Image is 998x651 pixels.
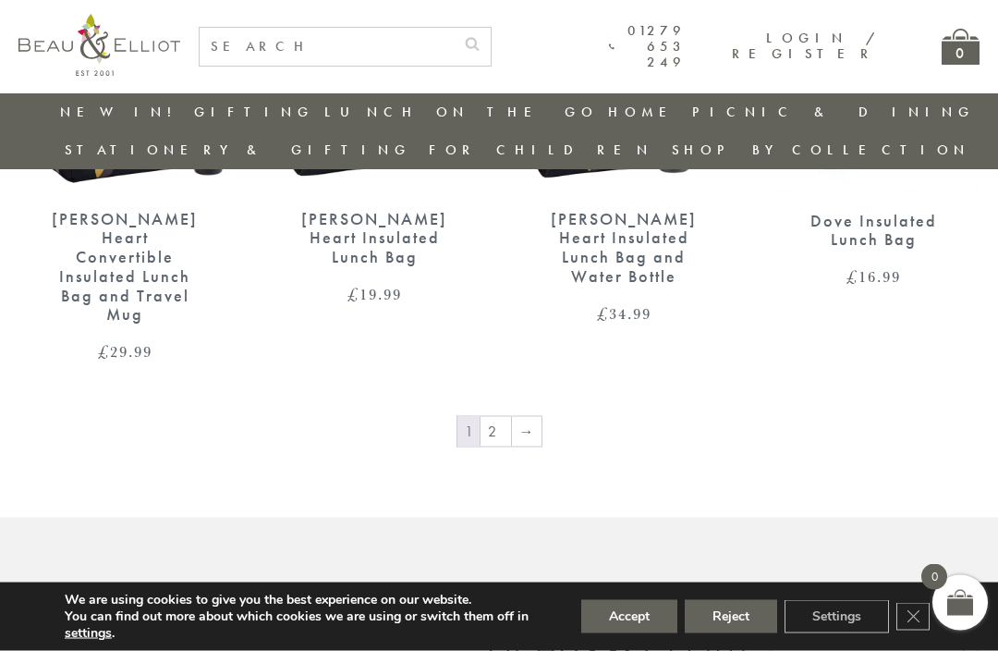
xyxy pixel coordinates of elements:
[65,625,112,642] button: settings
[194,103,314,121] a: Gifting
[51,210,199,325] div: [PERSON_NAME] Heart Convertible Insulated Lunch Bag and Travel Mug
[896,603,930,631] button: Close GDPR Cookie Banner
[347,283,402,305] bdi: 19.99
[550,210,698,287] div: [PERSON_NAME] Heart Insulated Lunch Bag and Water Bottle
[597,302,609,325] span: £
[609,23,686,71] a: 01279 653 249
[60,103,184,121] a: New in!
[347,283,359,305] span: £
[732,29,877,63] a: Login / Register
[785,600,889,633] button: Settings
[65,608,548,642] p: You can find out more about which cookies we are using or switch them off in .
[512,417,542,447] a: →
[685,600,777,633] button: Reject
[200,28,454,66] input: SEARCH
[65,592,548,608] p: We are using cookies to give you the best experience on our website.
[18,14,180,76] img: logo
[672,141,970,159] a: Shop by collection
[581,600,677,633] button: Accept
[324,103,598,121] a: Lunch On The Go
[18,415,980,452] nav: Product Pagination
[597,302,651,325] bdi: 34.99
[98,340,152,362] bdi: 29.99
[300,210,448,267] div: [PERSON_NAME] Heart Insulated Lunch Bag
[799,212,947,250] div: Dove Insulated Lunch Bag
[429,141,653,159] a: For Children
[692,103,975,121] a: Picnic & Dining
[481,417,511,447] a: Page 2
[457,417,480,447] span: Page 1
[98,340,110,362] span: £
[846,265,858,288] span: £
[942,29,980,65] a: 0
[608,103,682,121] a: Home
[65,141,411,159] a: Stationery & Gifting
[921,564,947,590] span: 0
[846,265,901,288] bdi: 16.99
